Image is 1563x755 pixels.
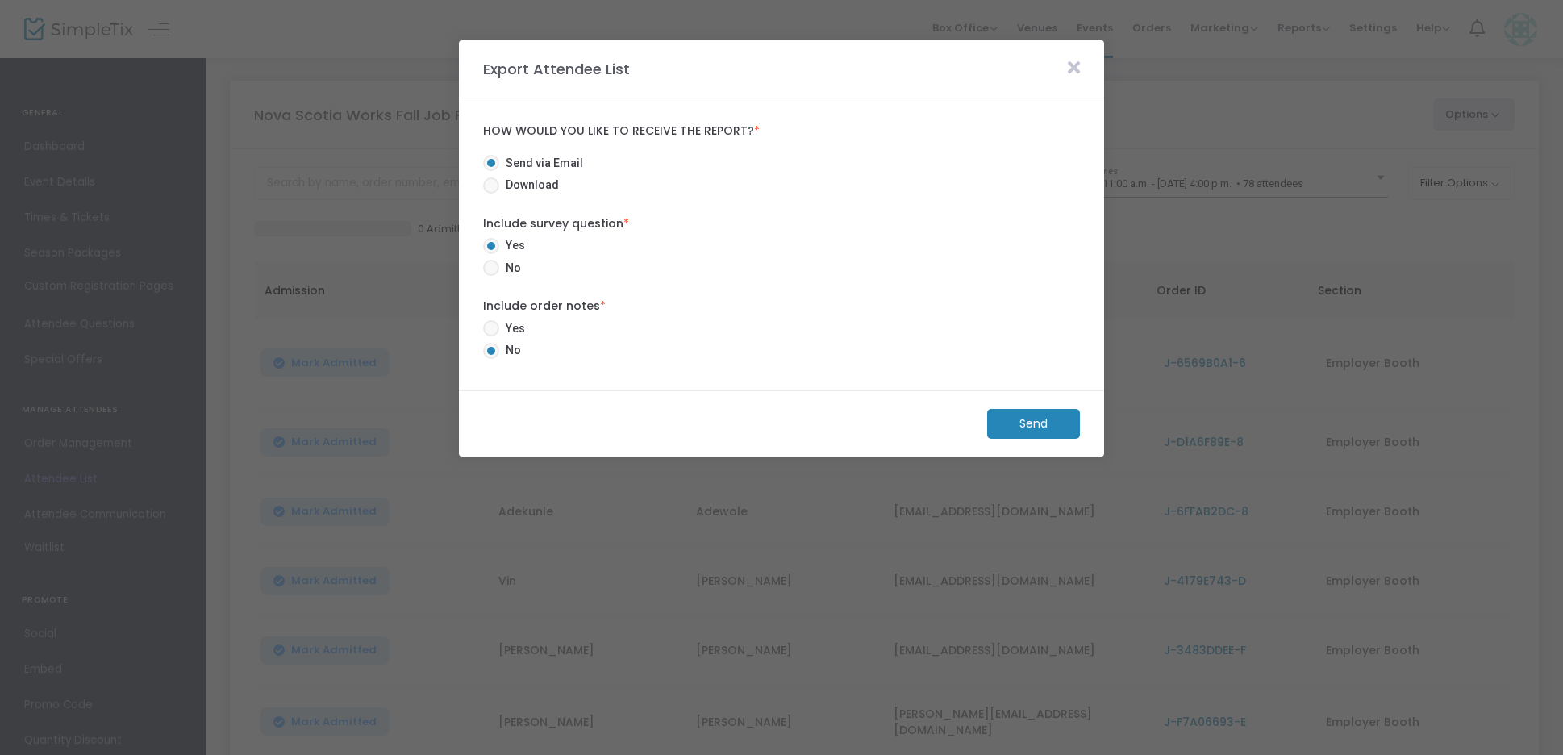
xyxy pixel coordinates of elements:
label: How would you like to receive the report? [483,124,1080,139]
label: Include survey question [483,215,1080,232]
label: Include order notes [483,298,1080,315]
m-button: Send [987,409,1080,439]
span: No [499,260,521,277]
m-panel-header: Export Attendee List [459,40,1104,98]
span: No [499,342,521,359]
span: Send via Email [499,155,583,172]
m-panel-title: Export Attendee List [475,58,638,80]
span: Yes [499,237,525,254]
span: Yes [499,320,525,337]
span: Download [499,177,559,194]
